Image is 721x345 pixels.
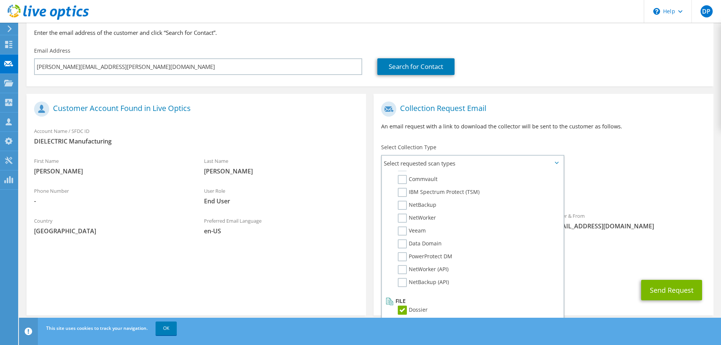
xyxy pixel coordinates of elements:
label: IBM Spectrum Protect (TSM) [398,188,480,197]
div: Preferred Email Language [196,213,366,239]
div: First Name [26,153,196,179]
span: DP [701,5,713,17]
span: [EMAIL_ADDRESS][DOMAIN_NAME] [551,222,706,230]
div: Account Name / SFDC ID [26,123,366,149]
span: Select requested scan types [382,156,563,171]
div: CC & Reply To [374,246,713,272]
div: Requested Collections [374,174,713,204]
label: Email Address [34,47,70,55]
label: NetWorker [398,214,436,223]
span: DIELECTRIC Manufacturing [34,137,358,145]
label: Commvault [398,175,438,184]
label: Dossier [398,306,428,315]
span: End User [204,197,359,205]
span: [PERSON_NAME] [204,167,359,175]
h3: Enter the email address of the customer and click “Search for Contact”. [34,28,706,37]
label: NetWorker (API) [398,265,448,274]
label: PowerProtect DM [398,252,452,261]
div: User Role [196,183,366,209]
span: [PERSON_NAME] [34,167,189,175]
div: To [374,208,543,242]
li: File [384,297,559,306]
span: - [34,197,189,205]
span: [GEOGRAPHIC_DATA] [34,227,189,235]
h1: Collection Request Email [381,101,702,117]
label: Data Domain [398,239,442,248]
span: en-US [204,227,359,235]
div: Sender & From [543,208,713,234]
div: Phone Number [26,183,196,209]
svg: \n [653,8,660,15]
div: Country [26,213,196,239]
label: Select Collection Type [381,144,436,151]
p: An email request with a link to download the collector will be sent to the customer as follows. [381,122,705,131]
a: Search for Contact [377,58,455,75]
label: Veeam [398,226,426,236]
a: OK [156,322,177,335]
label: NetBackup (API) [398,278,449,287]
h1: Customer Account Found in Live Optics [34,101,355,117]
button: Send Request [641,280,702,300]
label: NetBackup [398,201,436,210]
div: Last Name [196,153,366,179]
span: This site uses cookies to track your navigation. [46,325,148,331]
